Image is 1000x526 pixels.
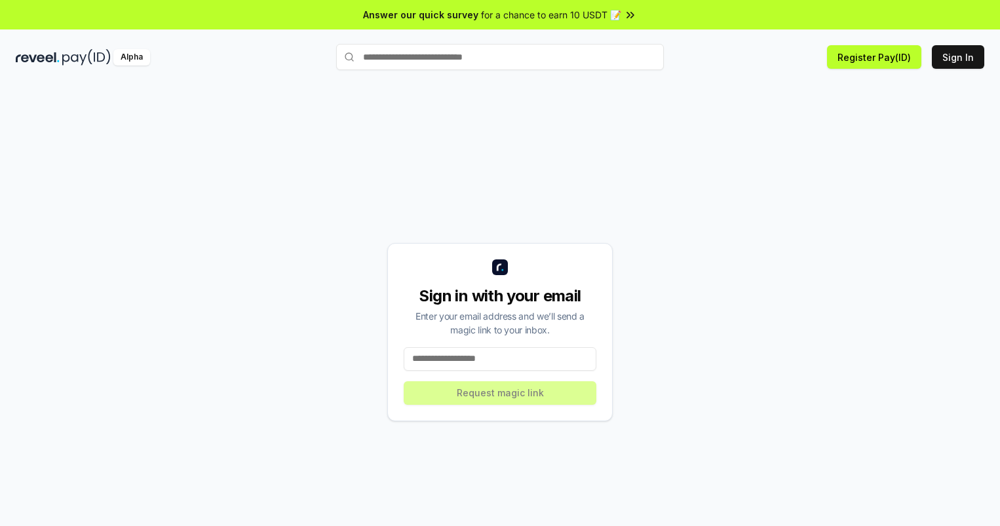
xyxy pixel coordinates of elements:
div: Sign in with your email [404,286,596,307]
div: Alpha [113,49,150,66]
span: for a chance to earn 10 USDT 📝 [481,8,621,22]
button: Register Pay(ID) [827,45,921,69]
span: Answer our quick survey [363,8,478,22]
img: reveel_dark [16,49,60,66]
img: pay_id [62,49,111,66]
button: Sign In [932,45,984,69]
div: Enter your email address and we’ll send a magic link to your inbox. [404,309,596,337]
img: logo_small [492,259,508,275]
